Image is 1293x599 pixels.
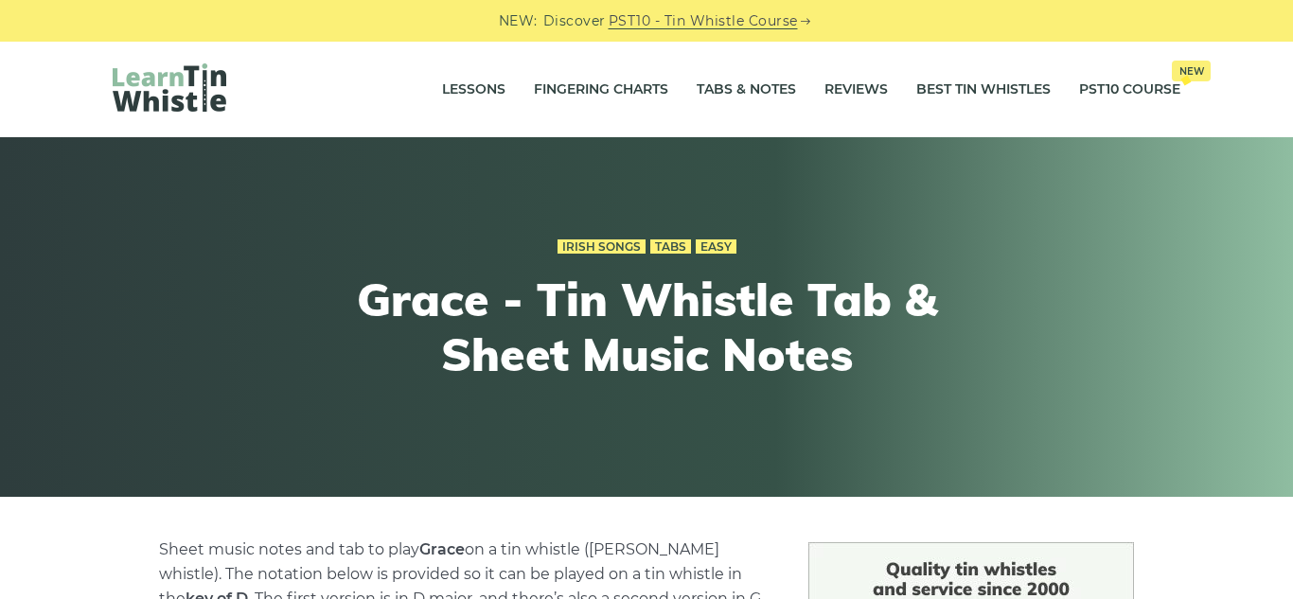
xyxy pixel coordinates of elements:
img: LearnTinWhistle.com [113,63,226,112]
a: Tabs & Notes [697,66,796,114]
a: Best Tin Whistles [916,66,1051,114]
strong: Grace [419,540,465,558]
a: Irish Songs [558,239,646,255]
a: Easy [696,239,736,255]
a: Lessons [442,66,505,114]
span: New [1172,61,1211,81]
a: Fingering Charts [534,66,668,114]
h1: Grace - Tin Whistle Tab & Sheet Music Notes [298,273,995,381]
a: PST10 CourseNew [1079,66,1180,114]
a: Reviews [824,66,888,114]
a: Tabs [650,239,691,255]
